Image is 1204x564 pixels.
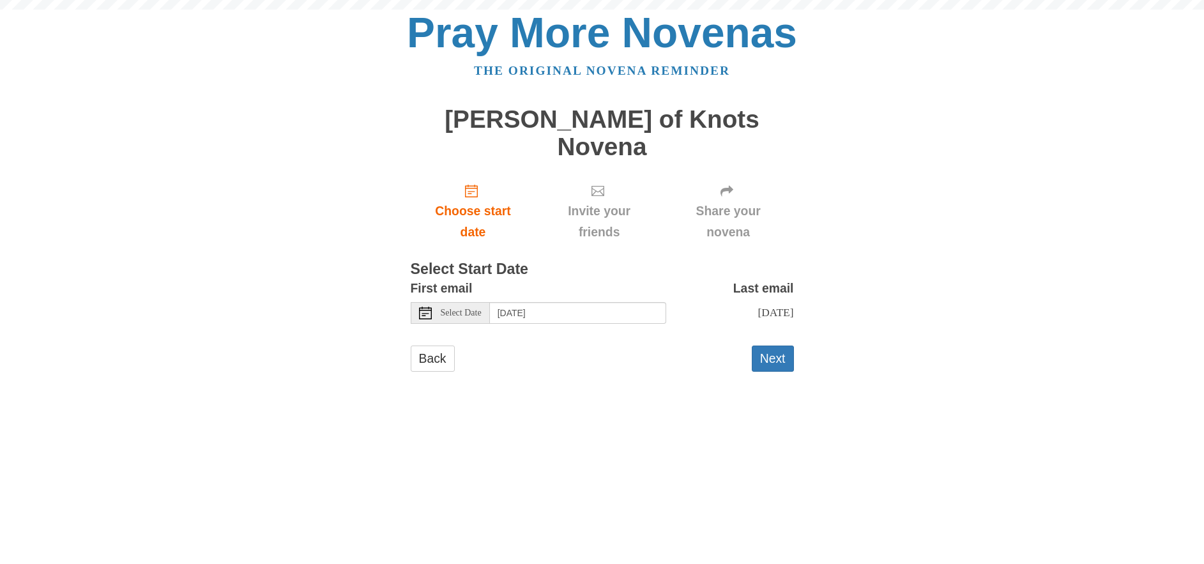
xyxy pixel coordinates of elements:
a: Back [411,346,455,372]
a: The original novena reminder [474,64,730,77]
span: Invite your friends [548,201,650,243]
button: Next [752,346,794,372]
h1: [PERSON_NAME] of Knots Novena [411,106,794,160]
label: Last email [733,278,794,299]
h3: Select Start Date [411,261,794,278]
span: Share your novena [676,201,781,243]
label: First email [411,278,473,299]
div: Click "Next" to confirm your start date first. [535,173,662,249]
div: Click "Next" to confirm your start date first. [663,173,794,249]
a: Pray More Novenas [407,9,797,56]
span: Choose start date [423,201,523,243]
a: Choose start date [411,173,536,249]
span: Select Date [441,309,482,317]
span: [DATE] [758,306,793,319]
